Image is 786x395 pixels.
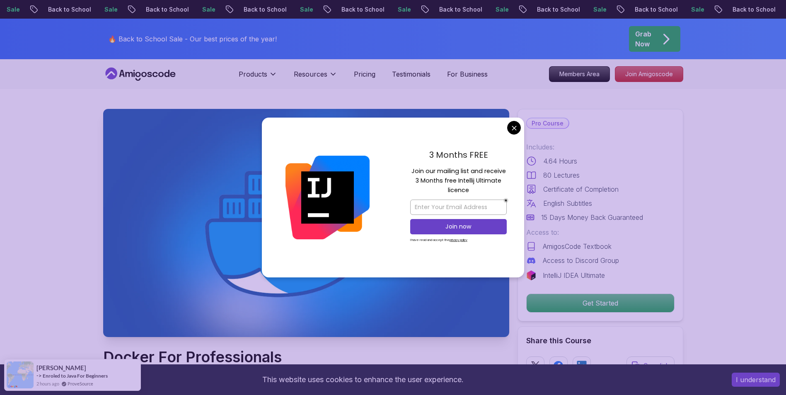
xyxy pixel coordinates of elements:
p: Get Started [527,294,674,312]
p: Resources [294,69,327,79]
p: Sale [684,5,710,14]
p: Includes: [526,142,675,152]
h2: Share this Course [526,335,675,347]
p: English Subtitles [543,198,592,208]
p: Access to Discord Group [543,255,619,265]
a: Enroled to Java For Beginners [43,373,108,379]
p: 4.64 Hours [543,156,577,166]
p: IntelliJ IDEA Ultimate [543,270,605,280]
p: Pro Course [527,118,568,128]
p: Sale [293,5,319,14]
p: Grab Now [635,29,651,49]
div: This website uses cookies to enhance the user experience. [6,371,719,389]
p: Back to School [530,5,586,14]
p: Products [239,69,267,79]
a: Testimonials [392,69,430,79]
p: Members Area [549,67,609,82]
p: Access to: [526,227,675,237]
p: Back to School [627,5,684,14]
p: 80 Lectures [543,170,580,180]
p: Join Amigoscode [615,67,683,82]
img: docker-for-professionals_thumbnail [103,109,509,337]
span: -> [36,372,42,379]
p: Back to School [236,5,293,14]
img: provesource social proof notification image [7,361,34,388]
p: Sale [488,5,515,14]
a: Join Amigoscode [615,66,683,82]
img: jetbrains logo [526,270,536,280]
button: Copy link [626,356,675,375]
p: Back to School [138,5,195,14]
button: Accept cookies [732,373,780,387]
p: 🔥 Back to School Sale - Our best prices of the year! [108,34,277,44]
p: Back to School [432,5,488,14]
p: Sale [97,5,123,14]
p: Certificate of Completion [543,184,619,194]
a: Members Area [549,66,610,82]
button: Get Started [526,294,675,313]
p: 15 Days Money Back Guaranteed [541,212,643,222]
p: or [605,361,612,371]
p: Sale [390,5,417,14]
a: Pricing [354,69,375,79]
a: For Business [447,69,488,79]
p: Back to School [334,5,390,14]
p: Back to School [41,5,97,14]
p: Sale [586,5,612,14]
p: Sale [195,5,221,14]
p: AmigosCode Textbook [543,241,612,251]
button: Resources [294,69,337,86]
p: Copy link [643,361,669,370]
h1: Docker For Professionals [103,349,508,365]
span: 2 hours ago [36,380,59,387]
a: ProveSource [68,380,93,387]
button: Products [239,69,277,86]
span: [PERSON_NAME] [36,364,86,371]
p: Back to School [725,5,781,14]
